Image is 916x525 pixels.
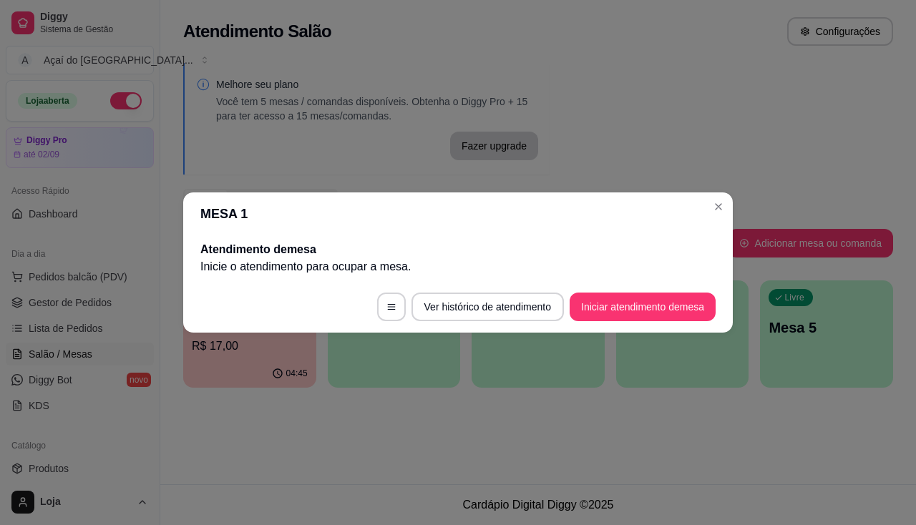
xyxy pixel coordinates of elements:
h2: Atendimento de mesa [200,241,716,258]
button: Close [707,195,730,218]
button: Iniciar atendimento demesa [570,293,716,321]
button: Ver histórico de atendimento [411,293,564,321]
header: MESA 1 [183,192,733,235]
p: Inicie o atendimento para ocupar a mesa . [200,258,716,275]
